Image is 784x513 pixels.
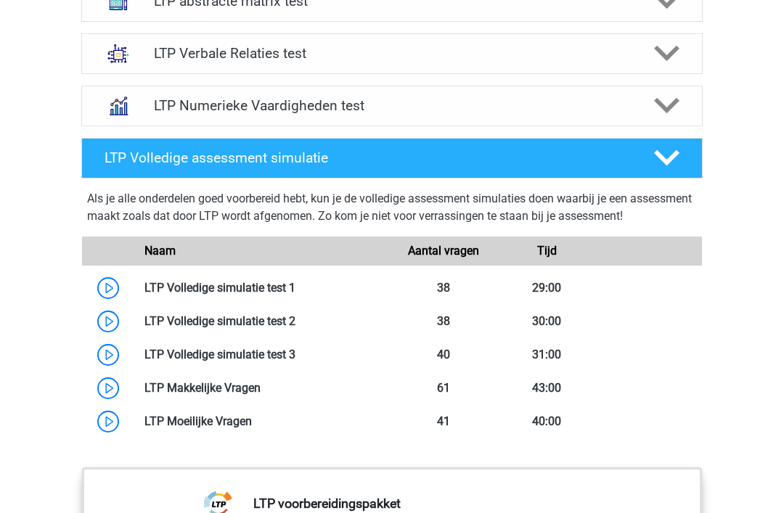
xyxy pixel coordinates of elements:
div: LTP Volledige simulatie test 3 [134,347,392,364]
div: Aantal vragen [392,243,495,260]
a: numeriek redeneren LTP Numerieke Vaardigheden test [75,86,709,127]
div: LTP Moeilijke Vragen [134,414,392,431]
a: analogieen LTP Verbale Relaties test [75,34,709,75]
div: Tijd [495,243,598,260]
div: LTP Volledige simulatie test 1 [134,280,392,297]
h4: LTP Numerieke Vaardigheden test [154,98,629,115]
h4: LTP Verbale Relaties test [154,46,629,62]
div: Als je alle onderdelen goed voorbereid hebt, kun je de volledige assessment simulaties doen waarb... [87,191,697,231]
h4: LTP Volledige assessment simulatie [105,150,630,167]
div: LTP Makkelijke Vragen [134,380,392,398]
img: analogieen [99,36,137,73]
div: LTP Volledige simulatie test 2 [134,313,392,331]
a: LTP Volledige assessment simulatie [75,139,709,179]
div: Naam [134,243,392,260]
img: numeriek redeneren [99,88,137,126]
